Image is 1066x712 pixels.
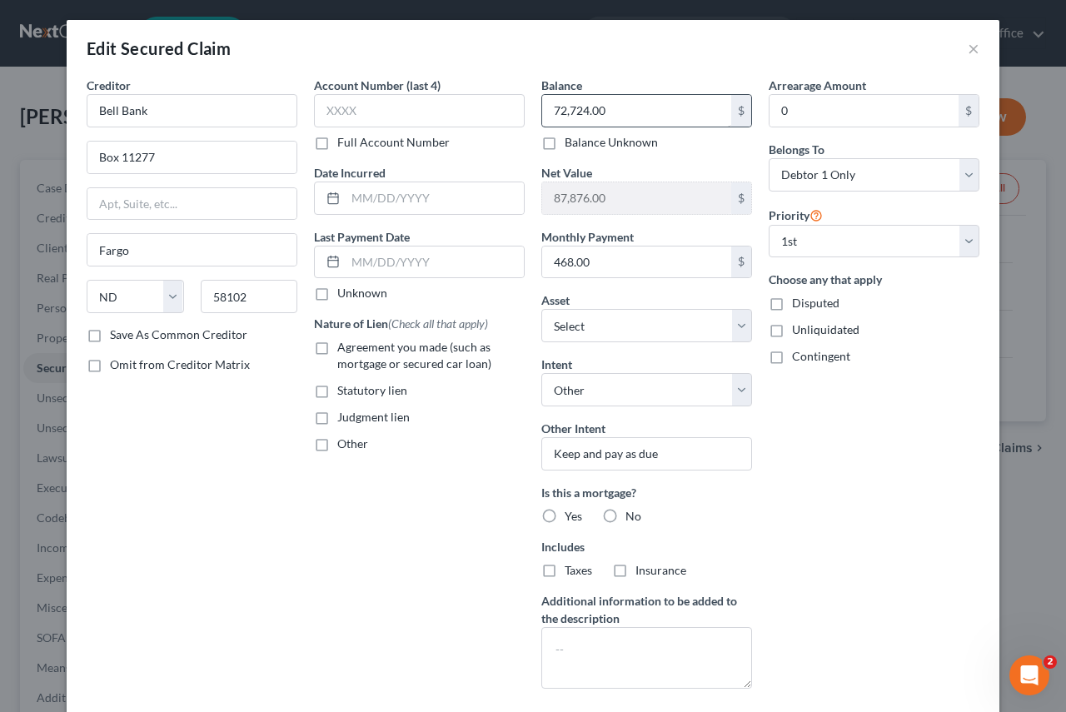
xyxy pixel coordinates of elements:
[541,592,752,627] label: Additional information to be added to the description
[110,357,250,371] span: Omit from Creditor Matrix
[314,77,441,94] label: Account Number (last 4)
[542,95,731,127] input: 0.00
[87,94,297,127] input: Search creditor by name...
[959,95,979,127] div: $
[337,285,387,301] label: Unknown
[541,420,605,437] label: Other Intent
[565,509,582,523] span: Yes
[1044,655,1057,669] span: 2
[769,205,823,225] label: Priority
[565,563,592,577] span: Taxes
[770,95,959,127] input: 0.00
[87,142,296,173] input: Enter address...
[792,349,850,363] span: Contingent
[968,38,979,58] button: ×
[1009,655,1049,695] iframe: Intercom live chat
[541,228,634,246] label: Monthly Payment
[87,37,231,60] div: Edit Secured Claim
[337,410,410,424] span: Judgment lien
[337,134,450,151] label: Full Account Number
[792,322,859,336] span: Unliquidated
[542,182,731,214] input: 0.00
[542,246,731,278] input: 0.00
[769,142,824,157] span: Belongs To
[541,293,570,307] span: Asset
[314,315,488,332] label: Nature of Lien
[87,78,131,92] span: Creditor
[314,228,410,246] label: Last Payment Date
[731,182,751,214] div: $
[635,563,686,577] span: Insurance
[87,188,296,220] input: Apt, Suite, etc...
[541,437,752,471] input: Specify...
[337,436,368,451] span: Other
[388,316,488,331] span: (Check all that apply)
[314,94,525,127] input: XXXX
[565,134,658,151] label: Balance Unknown
[346,246,524,278] input: MM/DD/YYYY
[110,326,247,343] label: Save As Common Creditor
[541,484,752,501] label: Is this a mortgage?
[541,164,592,182] label: Net Value
[314,164,386,182] label: Date Incurred
[792,296,839,310] span: Disputed
[87,234,296,266] input: Enter city...
[731,246,751,278] div: $
[541,538,752,555] label: Includes
[337,383,407,397] span: Statutory lien
[541,356,572,373] label: Intent
[541,77,582,94] label: Balance
[625,509,641,523] span: No
[201,280,298,313] input: Enter zip...
[337,340,491,371] span: Agreement you made (such as mortgage or secured car loan)
[769,271,979,288] label: Choose any that apply
[731,95,751,127] div: $
[769,77,866,94] label: Arrearage Amount
[346,182,524,214] input: MM/DD/YYYY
